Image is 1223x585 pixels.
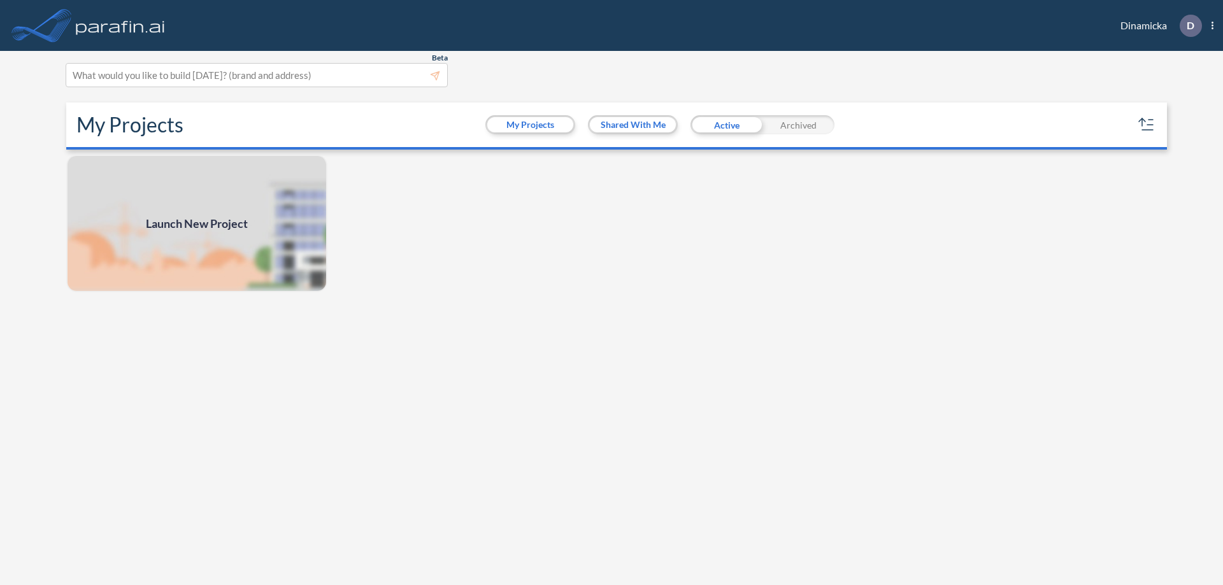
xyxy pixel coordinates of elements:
[1187,20,1194,31] p: D
[690,115,762,134] div: Active
[762,115,834,134] div: Archived
[73,13,168,38] img: logo
[76,113,183,137] h2: My Projects
[1101,15,1213,37] div: Dinamicka
[66,155,327,292] img: add
[590,117,676,132] button: Shared With Me
[146,215,248,232] span: Launch New Project
[487,117,573,132] button: My Projects
[66,155,327,292] a: Launch New Project
[1136,115,1157,135] button: sort
[432,53,448,63] span: Beta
